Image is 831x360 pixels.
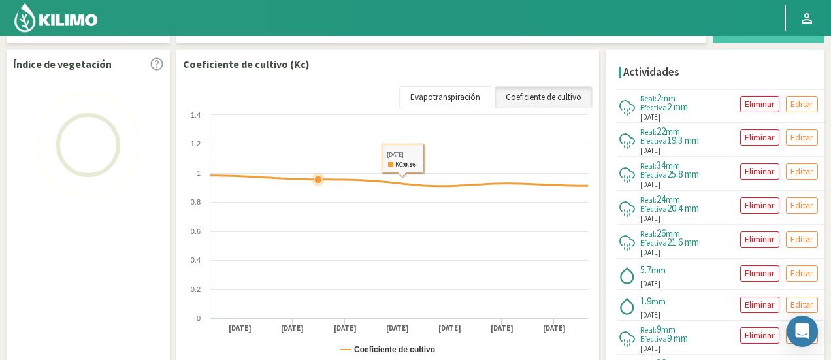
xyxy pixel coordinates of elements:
span: mm [666,193,680,205]
p: Editar [790,130,813,145]
text: [DATE] [438,323,461,333]
text: 0.4 [191,256,201,264]
p: Editar [790,297,813,312]
text: [DATE] [491,323,513,333]
p: Editar [790,232,813,247]
span: 22 [657,125,666,137]
span: mm [666,159,680,171]
span: mm [651,264,666,276]
button: Editar [786,96,818,112]
span: [DATE] [640,145,660,156]
text: [DATE] [229,323,252,333]
p: Coeficiente de cultivo (Kc) [183,56,310,72]
span: [DATE] [640,247,660,258]
text: 0.6 [191,227,201,235]
p: Índice de vegetación [13,56,112,72]
span: mm [661,92,676,104]
p: Eliminar [745,297,775,312]
p: Editar [790,97,813,112]
button: Editar [786,197,818,214]
text: [DATE] [281,323,304,333]
span: mm [666,227,680,239]
p: Eliminar [745,130,775,145]
span: mm [666,125,680,137]
button: Eliminar [740,297,779,313]
button: Eliminar [740,163,779,180]
span: Real: [640,93,657,103]
p: Eliminar [745,97,775,112]
span: Efectiva [640,204,667,214]
p: Eliminar [745,328,775,343]
p: Eliminar [745,198,775,213]
span: Efectiva [640,334,667,344]
span: mm [661,323,676,335]
span: Efectiva [640,238,667,248]
button: Eliminar [740,265,779,282]
span: Real: [640,229,657,238]
span: 24 [657,193,666,205]
div: Open Intercom Messenger [787,316,818,347]
span: Efectiva [640,103,667,112]
button: Editar [786,129,818,146]
img: Kilimo [13,2,99,33]
a: Coeficiente de cultivo [495,86,593,108]
p: Editar [790,198,813,213]
text: 1.2 [191,140,201,148]
p: Eliminar [745,232,775,247]
span: 1.9 [640,295,651,307]
span: Efectiva [640,136,667,146]
span: Real: [640,161,657,171]
span: Real: [640,127,657,137]
span: 2 mm [667,101,688,113]
span: 2 [657,91,661,104]
span: 26 [657,227,666,239]
button: Eliminar [740,327,779,344]
h4: Actividades [623,66,679,78]
button: Editar [786,265,818,282]
span: Real: [640,325,657,335]
span: 34 [657,159,666,171]
text: [DATE] [334,323,357,333]
text: [DATE] [543,323,566,333]
span: 20.4 mm [667,202,699,214]
span: 25.8 mm [667,168,699,180]
span: Efectiva [640,170,667,180]
span: 19.3 mm [667,134,699,146]
span: [DATE] [640,278,660,289]
p: Eliminar [745,164,775,179]
button: Eliminar [740,197,779,214]
button: Editar [786,231,818,248]
button: Eliminar [740,129,779,146]
span: [DATE] [640,179,660,190]
button: Editar [786,327,818,344]
button: Editar [786,163,818,180]
span: 9 mm [667,332,688,344]
span: [DATE] [640,112,660,123]
span: Real: [640,195,657,205]
span: 5.7 [640,263,651,276]
span: 21.6 mm [667,236,699,248]
text: 1 [197,169,201,177]
span: 9 [657,323,661,335]
text: 0.2 [191,286,201,293]
span: [DATE] [640,213,660,224]
text: 0.8 [191,198,201,206]
p: Editar [790,266,813,281]
p: Editar [790,164,813,179]
button: Editar [786,297,818,313]
p: Eliminar [745,266,775,281]
img: Loading... [23,80,154,210]
span: mm [651,295,666,307]
span: [DATE] [640,310,660,321]
span: [DATE] [640,343,660,354]
text: [DATE] [386,323,409,333]
a: Evapotranspiración [399,86,491,108]
text: 0 [197,314,201,322]
button: Eliminar [740,96,779,112]
button: Eliminar [740,231,779,248]
text: Coeficiente de cultivo [354,345,435,354]
text: 1.4 [191,111,201,119]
